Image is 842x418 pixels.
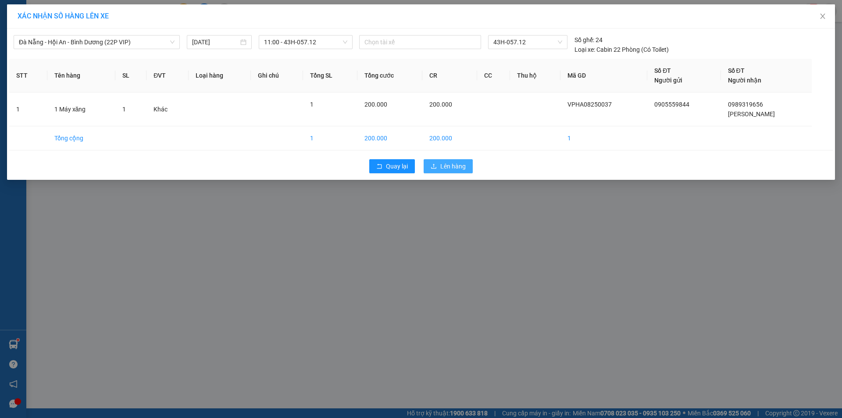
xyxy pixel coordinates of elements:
td: Tổng cộng [47,126,115,150]
span: Số ghế: [574,35,594,45]
span: 200.000 [364,101,387,108]
th: STT [9,59,47,93]
span: 0989319656 [728,101,763,108]
span: XÁC NHẬN SỐ HÀNG LÊN XE [18,12,109,20]
span: Loại xe: [574,45,595,54]
td: 200.000 [357,126,422,150]
span: 11:00 - 43H-057.12 [264,36,347,49]
th: Mã GD [560,59,648,93]
span: environment [61,49,67,55]
span: 0905559844 [654,101,689,108]
th: Ghi chú [251,59,303,93]
div: 24 [574,35,603,45]
span: [PERSON_NAME] [728,111,775,118]
td: Khác [146,93,189,126]
span: 1 [310,101,314,108]
span: Số ĐT [654,67,671,74]
span: Lên hàng [440,161,466,171]
span: 200.000 [429,101,452,108]
th: Loại hàng [189,59,251,93]
li: VP VP An Sương [61,37,117,47]
button: rollbackQuay lại [369,159,415,173]
th: Tổng SL [303,59,357,93]
span: environment [4,49,11,55]
td: 1 [303,126,357,150]
span: Quay lại [386,161,408,171]
span: 1 [122,106,126,113]
th: SL [115,59,147,93]
th: Tổng cước [357,59,422,93]
span: VPHA08250037 [567,101,612,108]
td: 1 [9,93,47,126]
span: rollback [376,163,382,170]
td: 200.000 [422,126,477,150]
span: Đà Nẵng - Hội An - Bình Dương (22P VIP) [19,36,175,49]
button: Close [810,4,835,29]
li: [PERSON_NAME] [4,4,127,21]
th: Tên hàng [47,59,115,93]
td: 1 [560,126,648,150]
span: close [819,13,826,20]
th: CR [422,59,477,93]
input: 15/08/2025 [192,37,239,47]
th: Thu hộ [510,59,560,93]
th: ĐVT [146,59,189,93]
span: Số ĐT [728,67,745,74]
td: 1 Máy xăng [47,93,115,126]
span: Người nhận [728,77,761,84]
span: upload [431,163,437,170]
span: Người gửi [654,77,682,84]
li: VP VP Hội An [4,37,61,47]
b: 39/4A Quốc Lộ 1A - [GEOGRAPHIC_DATA] - An Sương - [GEOGRAPHIC_DATA] [61,48,115,104]
div: Cabin 22 Phòng (Có Toilet) [574,45,669,54]
span: 43H-057.12 [493,36,562,49]
th: CC [477,59,510,93]
button: uploadLên hàng [424,159,473,173]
